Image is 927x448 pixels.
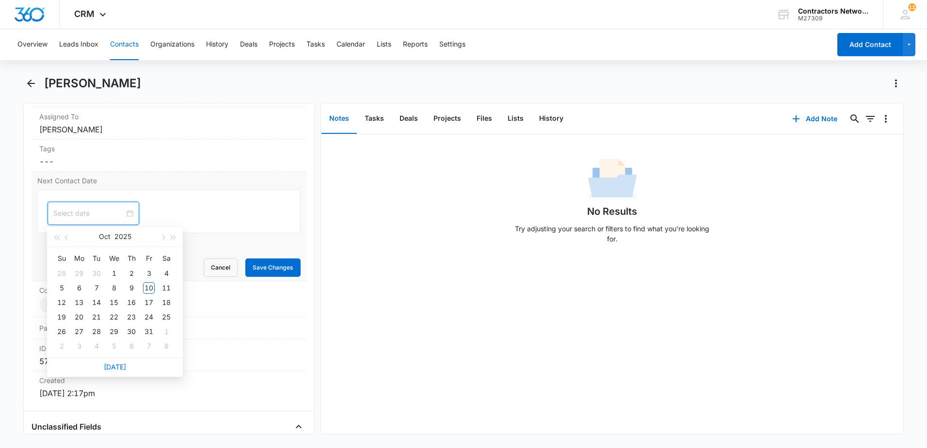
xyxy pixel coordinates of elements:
div: 3 [143,268,155,279]
div: 15 [108,297,120,308]
div: 7 [143,340,155,352]
button: Reports [403,29,428,60]
div: 17 [143,297,155,308]
div: 2 [56,340,67,352]
a: [DATE] [104,363,126,371]
td: 2025-11-06 [123,339,140,353]
div: Payments ID [32,317,306,339]
td: 2025-10-04 [158,266,175,281]
button: Save Changes [245,258,301,277]
th: We [105,251,123,266]
td: 2025-10-02 [123,266,140,281]
button: Contacts [110,29,139,60]
td: 2025-11-01 [158,324,175,339]
button: Back [23,76,38,91]
td: 2025-10-18 [158,295,175,310]
div: 25 [160,311,172,323]
button: Leads Inbox [59,29,98,60]
td: 2025-10-31 [140,324,158,339]
dd: --- [39,156,299,167]
td: 2025-10-11 [158,281,175,295]
div: 27 [73,326,85,337]
td: 2025-11-08 [158,339,175,353]
div: 28 [56,268,67,279]
td: 2025-10-03 [140,266,158,281]
div: 13 [73,297,85,308]
dt: Created [39,375,299,385]
button: Projects [269,29,295,60]
div: account id [798,15,869,22]
button: Close [291,419,306,434]
td: 2025-11-05 [105,339,123,353]
div: 11 [160,282,172,294]
dd: [DATE] 2:17pm [39,387,299,399]
button: Filters [863,111,878,127]
td: 2025-10-07 [88,281,105,295]
button: History [206,29,228,60]
th: Su [53,251,70,266]
th: Mo [70,251,88,266]
div: 1 [108,268,120,279]
td: 2025-10-29 [105,324,123,339]
button: Tasks [306,29,325,60]
td: 2025-10-13 [70,295,88,310]
th: Sa [158,251,175,266]
button: Search... [847,111,863,127]
div: 23 [126,311,137,323]
label: Tags [39,144,299,154]
button: Cancel [204,258,238,277]
button: Add Note [783,107,847,130]
td: 2025-10-26 [53,324,70,339]
button: Organizations [150,29,194,60]
div: 19 [56,311,67,323]
img: No Data [588,156,637,204]
div: 6 [126,340,137,352]
th: Th [123,251,140,266]
button: Lists [500,104,531,134]
div: 26 [56,326,67,337]
span: 11 [908,3,916,11]
span: CRM [74,9,95,19]
button: Projects [426,104,469,134]
td: 2025-10-24 [140,310,158,324]
td: 2025-09-30 [88,266,105,281]
dt: Payments ID [39,323,104,333]
dd: [PERSON_NAME] [39,124,299,135]
td: 2025-11-07 [140,339,158,353]
div: ID57939 [32,339,306,371]
button: Add Contact [837,33,903,56]
div: 14 [91,297,102,308]
div: 8 [160,340,172,352]
button: Oct [99,227,111,246]
button: Actions [888,76,904,91]
div: Assigned To[PERSON_NAME] [32,108,306,140]
div: 6 [73,282,85,294]
div: 22 [108,311,120,323]
td: 2025-09-28 [53,266,70,281]
td: 2025-10-17 [140,295,158,310]
button: Tasks [357,104,392,134]
td: 2025-11-03 [70,339,88,353]
td: 2025-10-10 [140,281,158,295]
button: Calendar [336,29,365,60]
button: Deals [240,29,257,60]
div: 4 [160,268,172,279]
td: 2025-10-06 [70,281,88,295]
p: Try adjusting your search or filters to find what you’re looking for. [511,224,714,244]
td: 2025-10-19 [53,310,70,324]
div: 16 [126,297,137,308]
input: Select date [53,208,125,219]
div: 10 [143,282,155,294]
div: Created[DATE] 2:17pm [32,371,306,403]
td: 2025-10-30 [123,324,140,339]
div: account name [798,7,869,15]
div: 7 [91,282,102,294]
td: 2025-10-14 [88,295,105,310]
td: 2025-10-05 [53,281,70,295]
button: 2025 [114,227,131,246]
h1: [PERSON_NAME] [44,76,141,91]
div: 29 [73,268,85,279]
td: 2025-10-01 [105,266,123,281]
div: 9 [126,282,137,294]
td: 2025-09-29 [70,266,88,281]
